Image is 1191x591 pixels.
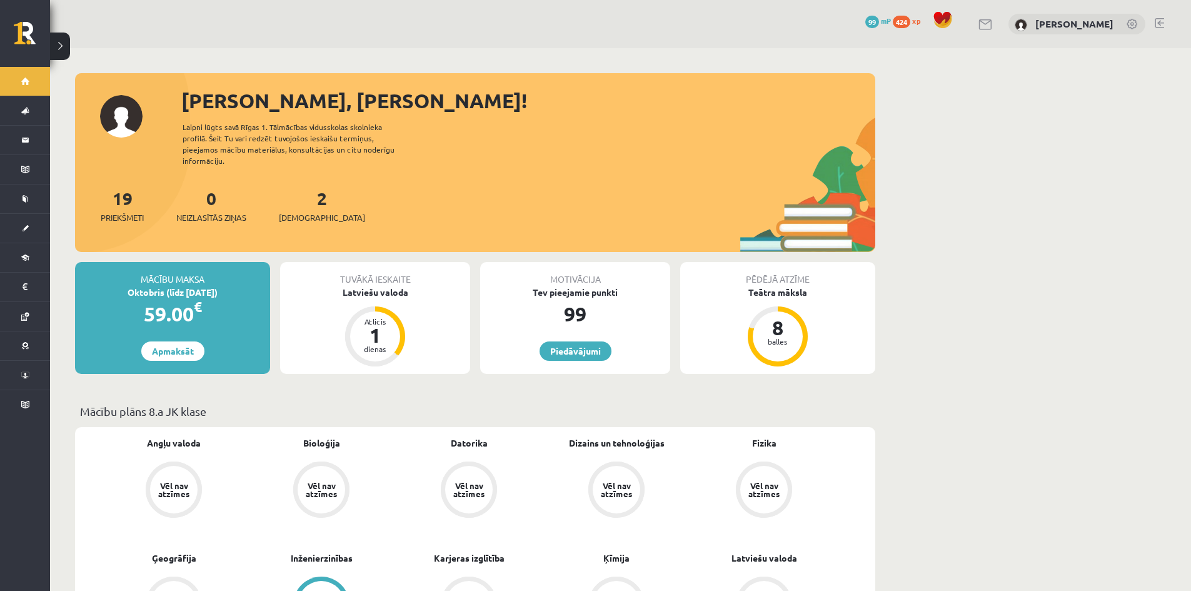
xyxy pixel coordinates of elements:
[152,552,196,565] a: Ģeogrāfija
[1015,19,1027,31] img: Margarita Borsa
[279,211,365,224] span: [DEMOGRAPHIC_DATA]
[731,552,797,565] a: Latviešu valoda
[75,262,270,286] div: Mācību maksa
[356,325,394,345] div: 1
[451,437,488,450] a: Datorika
[680,286,875,299] div: Teātra māksla
[101,211,144,224] span: Priekšmeti
[279,187,365,224] a: 2[DEMOGRAPHIC_DATA]
[280,286,470,299] div: Latviešu valoda
[599,482,634,498] div: Vēl nav atzīmes
[603,552,630,565] a: Ķīmija
[141,341,204,361] a: Apmaksāt
[480,262,670,286] div: Motivācija
[156,482,191,498] div: Vēl nav atzīmes
[881,16,891,26] span: mP
[543,462,690,520] a: Vēl nav atzīmes
[194,298,202,316] span: €
[183,121,416,166] div: Laipni lūgts savā Rīgas 1. Tālmācības vidusskolas skolnieka profilā. Šeit Tu vari redzēt tuvojošo...
[147,437,201,450] a: Angļu valoda
[480,286,670,299] div: Tev pieejamie punkti
[912,16,920,26] span: xp
[280,286,470,368] a: Latviešu valoda Atlicis 1 dienas
[893,16,910,28] span: 424
[480,299,670,329] div: 99
[176,187,246,224] a: 0Neizlasītās ziņas
[356,318,394,325] div: Atlicis
[746,482,781,498] div: Vēl nav atzīmes
[75,286,270,299] div: Oktobris (līdz [DATE])
[1035,18,1113,30] a: [PERSON_NAME]
[176,211,246,224] span: Neizlasītās ziņas
[759,338,797,345] div: balles
[304,482,339,498] div: Vēl nav atzīmes
[752,437,776,450] a: Fizika
[540,341,611,361] a: Piedāvājumi
[80,403,870,420] p: Mācību plāns 8.a JK klase
[690,462,838,520] a: Vēl nav atzīmes
[291,552,353,565] a: Inženierzinības
[680,262,875,286] div: Pēdējā atzīme
[569,437,665,450] a: Dizains un tehnoloģijas
[356,345,394,353] div: dienas
[680,286,875,368] a: Teātra māksla 8 balles
[248,462,395,520] a: Vēl nav atzīmes
[759,318,797,338] div: 8
[865,16,891,26] a: 99 mP
[451,482,486,498] div: Vēl nav atzīmes
[395,462,543,520] a: Vēl nav atzīmes
[303,437,340,450] a: Bioloģija
[14,22,50,53] a: Rīgas 1. Tālmācības vidusskola
[101,187,144,224] a: 19Priekšmeti
[75,299,270,329] div: 59.00
[893,16,927,26] a: 424 xp
[865,16,879,28] span: 99
[100,462,248,520] a: Vēl nav atzīmes
[181,86,875,116] div: [PERSON_NAME], [PERSON_NAME]!
[434,552,505,565] a: Karjeras izglītība
[280,262,470,286] div: Tuvākā ieskaite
